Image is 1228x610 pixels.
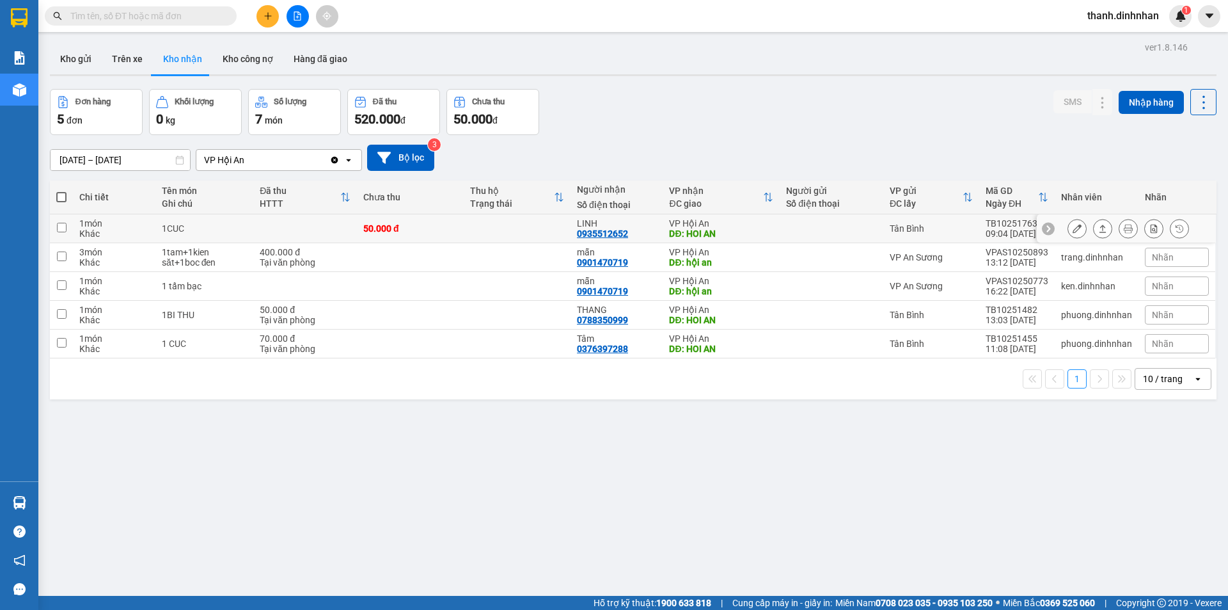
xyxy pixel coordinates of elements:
button: Kho gửi [50,44,102,74]
span: notification [13,554,26,566]
div: 1CUC [162,223,247,234]
div: Người gửi [786,186,877,196]
button: caret-down [1198,5,1220,28]
div: TB10251482 [986,305,1048,315]
input: Selected VP Hội An. [246,154,247,166]
div: Chi tiết [79,192,149,202]
div: 70.000 đ [260,333,350,344]
span: Nhãn [1152,281,1174,291]
span: question-circle [13,526,26,538]
div: Tân Bình [890,339,973,349]
span: | [721,596,723,610]
div: 50.000 đ [363,223,457,234]
div: Thu hộ [470,186,554,196]
div: 1 món [79,276,149,286]
span: thanh.dinhnhan [1077,8,1169,24]
button: Khối lượng0kg [149,89,242,135]
div: Nhãn [1145,192,1209,202]
div: 50.000 đ [260,305,350,315]
div: Tân Bình [890,223,973,234]
div: DĐ: HOI AN [669,315,773,325]
div: DĐ: HOI AN [669,344,773,354]
div: Mã GD [986,186,1038,196]
div: 400.000 đ [260,247,350,257]
button: Bộ lọc [367,145,434,171]
div: TB10251763 [986,218,1048,229]
div: 0376397288 [577,344,628,354]
div: VP An Sương [890,281,973,291]
div: 0901470719 [577,286,628,296]
div: Giao hàng [1093,219,1112,238]
span: 0 [156,111,163,127]
div: ver 1.8.146 [1145,40,1188,54]
div: ĐC lấy [890,198,963,209]
span: đơn [67,115,83,125]
span: caret-down [1204,10,1215,22]
span: 7 [255,111,262,127]
strong: 0369 525 060 [1040,598,1095,608]
button: Hàng đã giao [283,44,358,74]
input: Select a date range. [51,150,190,170]
div: 1 tấm bạc [162,281,247,291]
div: DĐ: HOI AN [669,229,773,239]
span: Miền Bắc [1003,596,1095,610]
div: VP Hội An [669,305,773,315]
img: icon-new-feature [1175,10,1186,22]
span: 50.000 [453,111,492,127]
span: ⚪️ [996,600,1000,606]
div: VP Hội An [669,333,773,344]
div: Khác [79,257,149,268]
div: VPAS10250893 [986,247,1048,257]
span: kg [166,115,175,125]
div: Chưa thu [472,97,505,106]
div: 0935512652 [577,229,628,239]
div: 1BI THU [162,310,247,320]
span: món [265,115,283,125]
div: VP Hội An [669,276,773,286]
div: Đơn hàng [75,97,111,106]
div: 1 món [79,333,149,344]
div: VP Hội An [204,154,244,166]
span: Nhãn [1152,339,1174,349]
span: plus [264,12,272,20]
div: ken.dinhnhan [1061,281,1132,291]
th: Toggle SortBy [464,181,571,214]
svg: open [1193,374,1203,384]
div: Tại văn phòng [260,257,350,268]
div: DĐ: hội an [669,257,773,268]
button: file-add [287,5,309,28]
div: Số lượng [274,97,306,106]
sup: 3 [428,138,441,151]
div: 0901470719 [577,257,628,268]
div: Khác [79,229,149,239]
div: 3 món [79,247,149,257]
div: TB10251455 [986,333,1048,344]
div: 13:03 [DATE] [986,315,1048,325]
button: Nhập hàng [1119,91,1184,114]
div: THANG [577,305,656,315]
button: Chưa thu50.000đ [446,89,539,135]
div: VP nhận [669,186,763,196]
button: aim [316,5,338,28]
span: Hỗ trợ kỹ thuật: [594,596,711,610]
div: Ghi chú [162,198,247,209]
div: VPAS10250773 [986,276,1048,286]
div: 1 CUC [162,339,247,349]
button: Đã thu520.000đ [347,89,440,135]
span: đ [400,115,405,125]
div: Tại văn phòng [260,315,350,325]
div: Ngày ĐH [986,198,1038,209]
th: Toggle SortBy [253,181,357,214]
div: Tân Bình [890,310,973,320]
th: Toggle SortBy [663,181,780,214]
div: Khác [79,344,149,354]
strong: 0708 023 035 - 0935 103 250 [876,598,993,608]
div: DĐ: hội an [669,286,773,296]
span: message [13,583,26,595]
div: Tên món [162,186,247,196]
div: Khác [79,286,149,296]
th: Toggle SortBy [979,181,1055,214]
div: 11:08 [DATE] [986,344,1048,354]
div: mẫn [577,247,656,257]
th: Toggle SortBy [883,181,979,214]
